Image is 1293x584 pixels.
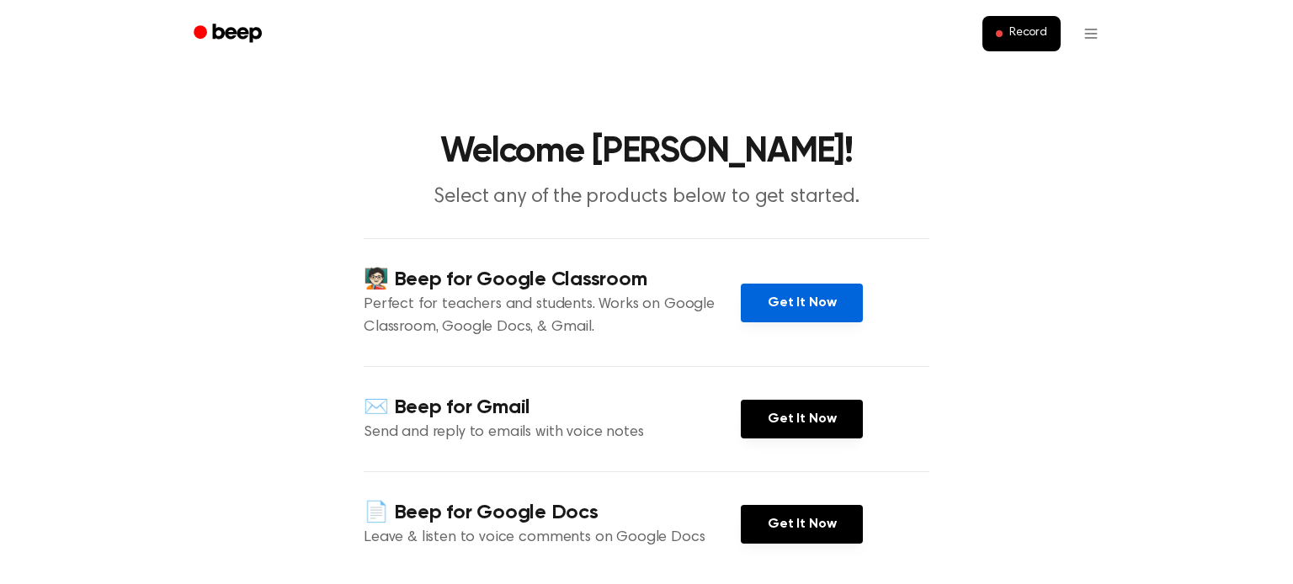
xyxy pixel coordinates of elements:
p: Send and reply to emails with voice notes [364,422,741,444]
button: Record [982,16,1061,51]
a: Get It Now [741,505,863,544]
a: Get It Now [741,400,863,438]
button: Open menu [1071,13,1111,54]
h4: ✉️ Beep for Gmail [364,394,741,422]
p: Perfect for teachers and students. Works on Google Classroom, Google Docs, & Gmail. [364,294,741,339]
h4: 🧑🏻‍🏫 Beep for Google Classroom [364,266,741,294]
a: Beep [182,18,277,50]
h1: Welcome [PERSON_NAME]! [215,135,1077,170]
a: Get It Now [741,284,863,322]
span: Record [1009,26,1047,41]
p: Select any of the products below to get started. [323,183,970,211]
p: Leave & listen to voice comments on Google Docs [364,527,741,549]
h4: 📄 Beep for Google Docs [364,499,741,527]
